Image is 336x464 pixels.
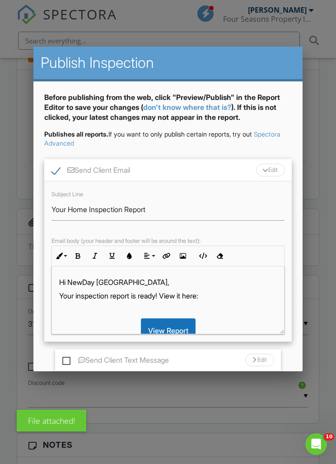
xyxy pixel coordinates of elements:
[256,164,285,176] div: Edit
[59,291,276,301] p: Your inspection report is ready! View it here:
[51,166,130,177] label: Send Client Email
[174,247,191,265] button: Insert Image (Ctrl+P)
[44,130,108,138] strong: Publishes all reports.
[140,247,157,265] button: Align
[51,191,83,198] label: Subject Line
[52,247,69,265] button: Inline Style
[86,247,103,265] button: Italic (Ctrl+I)
[143,103,231,112] a: don't know where that is?
[41,54,295,72] h2: Publish Inspection
[44,92,291,130] div: Before publishing from the web, click "Preview/Publish" in the Report Editor to save your changes...
[69,247,86,265] button: Bold (Ctrl+B)
[62,356,169,367] label: Send Client Text Message
[157,247,174,265] button: Insert Link (Ctrl+K)
[305,433,327,455] iframe: Intercom live chat
[17,410,86,431] div: File attached!
[121,247,138,265] button: Colors
[44,130,252,138] span: If you want to only publish certain reports, try out
[194,247,211,265] button: Code View
[141,326,196,335] a: View Report
[51,237,201,244] label: Email body (your header and footer will be around the text):
[141,318,196,343] div: View Report
[59,277,276,287] p: Hi NewDay [GEOGRAPHIC_DATA],
[324,433,334,440] span: 10
[211,247,228,265] button: Clear Formatting
[103,247,121,265] button: Underline (Ctrl+U)
[245,354,274,366] div: Edit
